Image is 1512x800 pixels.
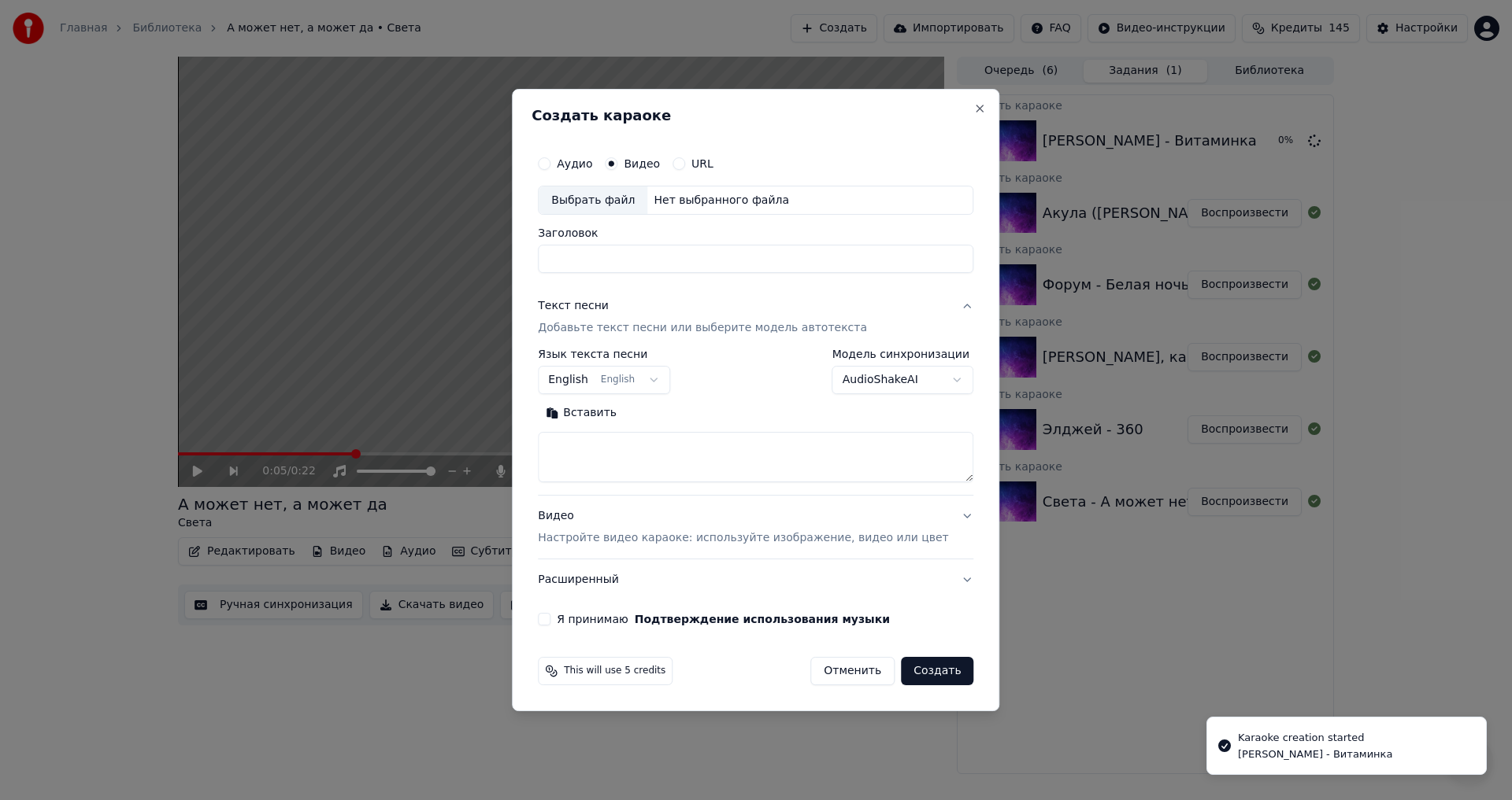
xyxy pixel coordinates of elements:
[832,349,974,360] label: Модель синхронизации
[810,657,895,685] button: Отменить
[538,349,670,360] label: Язык текста песни
[901,657,973,685] button: Создать
[635,614,890,625] button: Я принимаю
[539,186,647,215] div: Выбрать файл
[538,228,973,239] label: Заголовок
[564,665,665,677] span: This will use 5 credits
[557,614,890,625] label: Я принимаю
[691,158,713,169] label: URL
[538,530,948,546] p: Настройте видео караоке: используйте изображение, видео или цвет
[532,109,980,123] h2: Создать караоке
[538,496,973,559] button: ВидеоНастройте видео караоке: используйте изображение, видео или цвет
[538,509,948,547] div: Видео
[538,286,973,349] button: Текст песниДобавьте текст песни или выберите модель автотекста
[538,401,624,426] button: Вставить
[538,299,609,315] div: Текст песни
[557,158,592,169] label: Аудио
[538,559,973,600] button: Расширенный
[538,321,867,337] p: Добавьте текст песни или выберите модель автотекста
[647,193,795,208] div: Нет выбранного файла
[538,349,973,496] div: Текст песниДобавьте текст песни или выберите модель автотекста
[624,158,660,169] label: Видео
